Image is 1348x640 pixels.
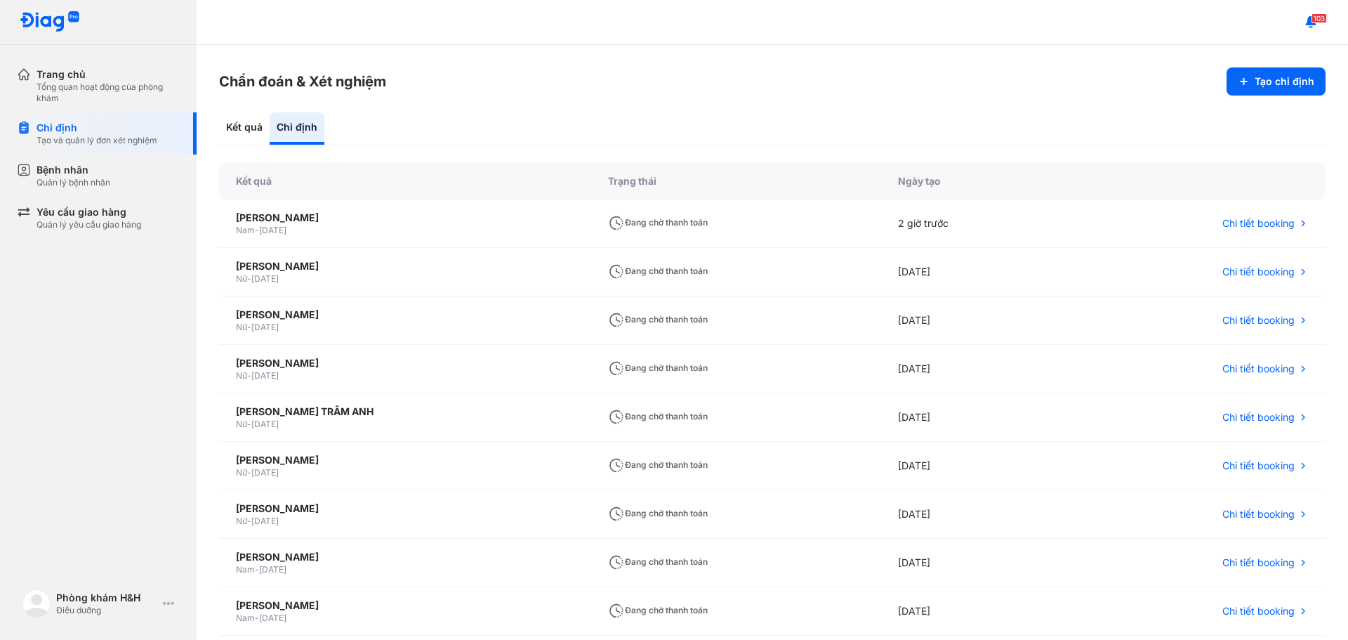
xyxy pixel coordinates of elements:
span: [DATE] [259,613,286,623]
div: Trang chủ [37,67,180,81]
span: Chi tiết booking [1222,265,1295,279]
span: [DATE] [251,322,279,332]
div: [DATE] [881,296,1064,345]
div: [DATE] [881,539,1064,587]
div: [DATE] [881,490,1064,539]
span: Đang chờ thanh toán [608,556,708,567]
div: Kết quả [219,163,591,200]
div: [DATE] [881,393,1064,442]
span: Đang chờ thanh toán [608,217,708,228]
span: Nam [236,564,255,575]
div: Ngày tạo [881,163,1064,200]
div: [PERSON_NAME] [236,550,574,564]
span: [DATE] [251,467,279,478]
span: - [255,564,259,575]
div: [DATE] [881,248,1064,296]
span: Chi tiết booking [1222,362,1295,376]
span: Nam [236,225,255,235]
div: [PERSON_NAME] [236,259,574,273]
span: Nữ [236,516,247,526]
span: Đang chờ thanh toán [608,314,708,325]
div: [PERSON_NAME] [236,308,574,322]
div: [PERSON_NAME] [236,599,574,613]
span: Nam [236,613,255,623]
span: Chi tiết booking [1222,556,1295,570]
span: Nữ [236,467,247,478]
div: Tổng quan hoạt động của phòng khám [37,81,180,104]
span: - [247,419,251,429]
span: Nữ [236,370,247,381]
span: Chi tiết booking [1222,216,1295,230]
div: [DATE] [881,587,1064,636]
span: - [255,225,259,235]
div: Chỉ định [270,112,324,145]
div: Chỉ định [37,121,157,135]
div: [PERSON_NAME] [236,453,574,467]
span: Chi tiết booking [1222,410,1295,424]
div: [PERSON_NAME] [236,211,574,225]
span: Đang chờ thanh toán [608,363,708,373]
span: Đang chờ thanh toán [608,605,708,615]
div: [PERSON_NAME] [236,502,574,516]
div: Bệnh nhân [37,163,110,177]
span: - [247,273,251,284]
div: Quản lý bệnh nhân [37,177,110,188]
div: [DATE] [881,345,1064,393]
span: Đang chờ thanh toán [608,459,708,470]
div: Trạng thái [591,163,881,200]
div: Yêu cầu giao hàng [37,205,141,219]
span: - [247,467,251,478]
div: Kết quả [219,112,270,145]
span: 103 [1311,13,1327,23]
div: Điều dưỡng [56,605,157,616]
span: [DATE] [251,273,279,284]
span: [DATE] [251,370,279,381]
span: - [247,370,251,381]
span: [DATE] [259,564,286,575]
img: logo [20,11,80,33]
button: Tạo chỉ định [1227,67,1326,96]
span: - [247,322,251,332]
span: [DATE] [251,516,279,526]
span: - [247,516,251,526]
span: Chi tiết booking [1222,507,1295,521]
span: [DATE] [259,225,286,235]
span: [DATE] [251,419,279,429]
span: Chi tiết booking [1222,459,1295,473]
span: Chi tiết booking [1222,313,1295,327]
div: Tạo và quản lý đơn xét nghiệm [37,135,157,146]
div: [PERSON_NAME] TRÂM ANH [236,405,574,419]
span: Nữ [236,322,247,332]
div: 2 giờ trước [881,200,1064,248]
span: Chi tiết booking [1222,604,1295,618]
h3: Chẩn đoán & Xét nghiệm [219,72,386,91]
span: Đang chờ thanh toán [608,266,708,276]
div: Phòng khám H&H [56,591,157,605]
span: Đang chờ thanh toán [608,508,708,518]
span: Nữ [236,273,247,284]
span: Nữ [236,419,247,429]
span: Đang chờ thanh toán [608,411,708,422]
span: - [255,613,259,623]
div: [DATE] [881,442,1064,490]
div: [PERSON_NAME] [236,356,574,370]
img: logo [22,589,51,618]
div: Quản lý yêu cầu giao hàng [37,219,141,230]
